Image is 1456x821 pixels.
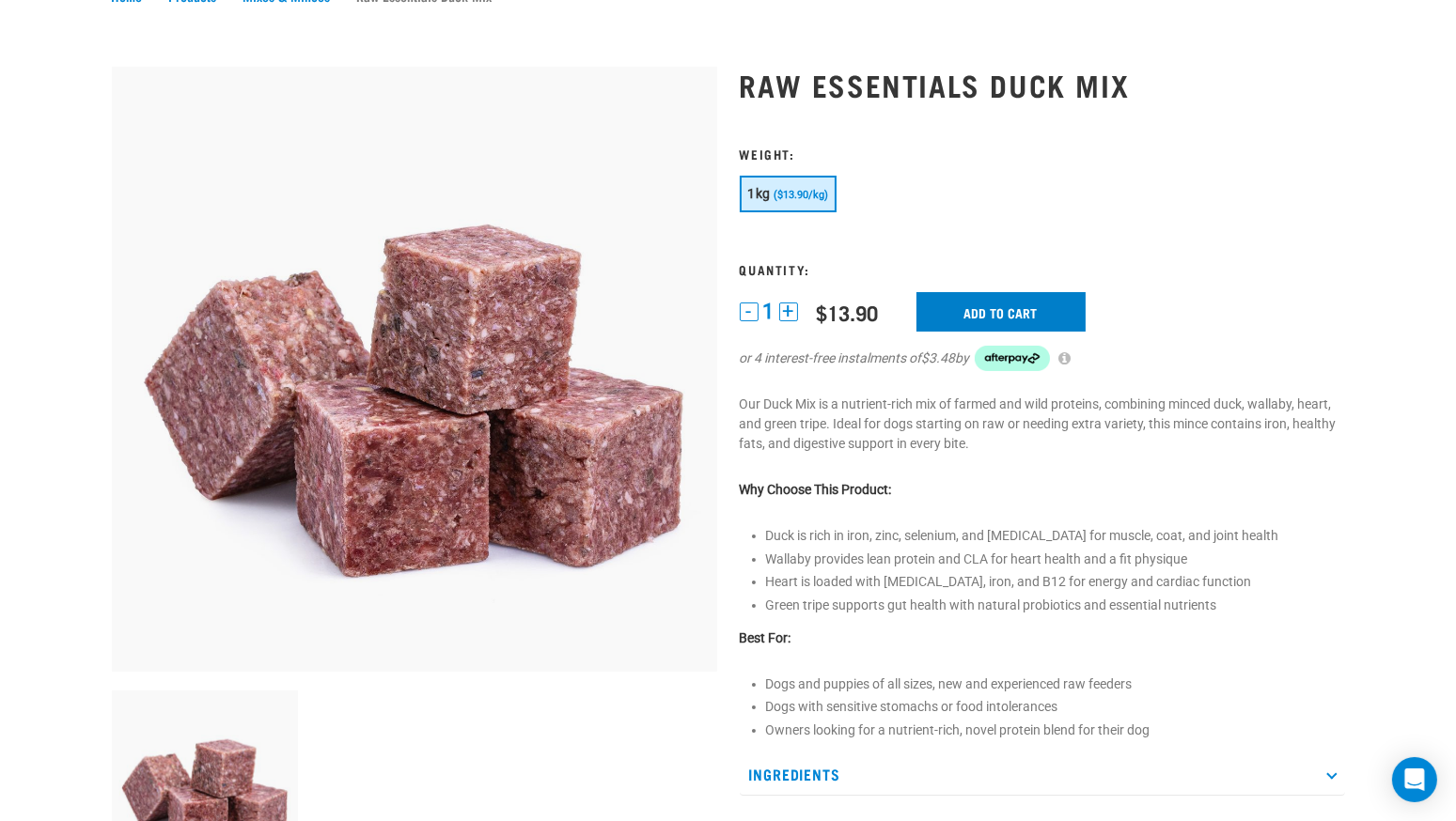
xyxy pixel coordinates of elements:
[740,630,791,645] strong: Best For:
[774,189,828,201] span: ($13.90/kg)
[766,596,1345,615] li: Green tripe supports gut health with natural probiotics and essential nutrients
[740,147,1345,161] h3: Weight:
[766,526,1345,546] li: Duck is rich in iron, zinc, selenium, and [MEDICAL_DATA] for muscle, coat, and joint health
[740,753,1345,796] p: Ingredients
[975,346,1050,372] img: Afterpay
[740,176,837,212] button: 1kg ($13.90/kg)
[740,262,1345,276] h3: Quantity:
[740,395,1345,454] p: Our Duck Mix is a nutrient-rich mix of farmed and wild proteins, combining minced duck, wallaby, ...
[766,697,1345,717] p: Dogs with sensitive stomachs or food intolerances
[766,720,1345,740] p: Owners looking for a nutrient-rich, novel protein blend for their dog
[922,349,956,368] span: $3.48
[766,550,1345,569] li: Wallaby provides lean protein and CLA for heart health and a fit physique
[766,674,1345,694] p: Dogs and puppies of all sizes, new and experienced raw feeders
[112,67,717,672] img: ?1041 RE Lamb Mix 01
[763,302,775,321] span: 1
[740,302,759,321] button: -
[748,186,771,201] span: 1kg
[740,482,892,497] strong: Why Choose This Product:
[1392,757,1437,802] div: Open Intercom Messenger
[740,346,1345,372] div: or 4 interest-free instalments of by
[779,302,798,321] button: +
[766,572,1345,592] li: Heart is loaded with [MEDICAL_DATA], iron, and B12 for energy and cardiac function
[916,292,1086,332] input: Add to cart
[740,68,1345,101] h1: Raw Essentials Duck Mix
[817,301,879,324] div: $13.90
